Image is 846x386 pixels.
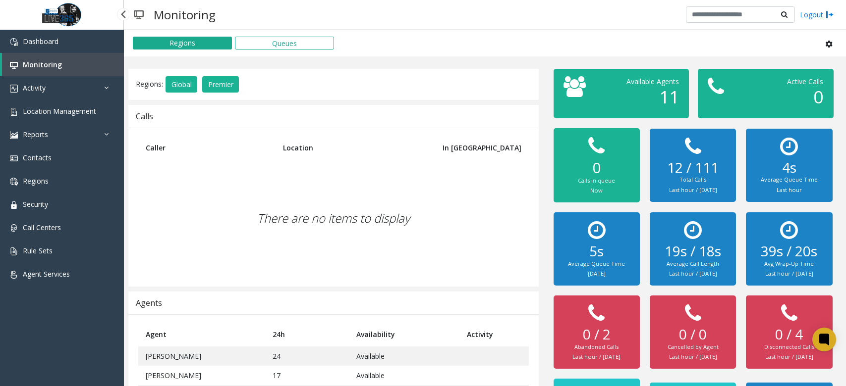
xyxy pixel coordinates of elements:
[572,353,620,360] small: Last hour / [DATE]
[660,343,727,351] div: Cancelled by Agent
[669,353,717,360] small: Last hour / [DATE]
[133,37,232,49] button: Regions
[10,224,18,232] img: 'icon'
[138,322,265,346] th: Agent
[23,246,53,255] span: Rule Sets
[660,176,727,184] div: Total Calls
[23,130,48,139] span: Reports
[626,77,679,86] span: Available Agents
[349,366,459,385] td: Available
[564,243,630,260] h2: 5s
[669,270,717,277] small: Last hour / [DATE]
[138,136,276,160] th: Caller
[459,322,529,346] th: Activity
[660,243,727,260] h2: 19s / 18s
[149,2,221,27] h3: Monitoring
[23,199,48,209] span: Security
[660,159,727,176] h2: 12 / 111
[660,260,727,268] div: Average Call Length
[756,260,823,268] div: Avg Wrap-Up Time
[423,136,528,160] th: In [GEOGRAPHIC_DATA]
[10,271,18,279] img: 'icon'
[10,61,18,69] img: 'icon'
[166,76,197,93] button: Global
[138,346,265,366] td: [PERSON_NAME]
[813,85,823,108] span: 0
[10,154,18,162] img: 'icon'
[138,366,265,385] td: [PERSON_NAME]
[826,9,834,20] img: logout
[23,37,58,46] span: Dashboard
[349,322,459,346] th: Availability
[756,326,823,343] h2: 0 / 4
[10,178,18,186] img: 'icon'
[756,176,823,184] div: Average Queue Time
[590,187,603,194] small: Now
[10,131,18,139] img: 'icon'
[136,79,163,88] span: Regions:
[23,106,96,116] span: Location Management
[777,186,802,193] small: Last hour
[800,9,834,20] a: Logout
[349,346,459,366] td: Available
[765,353,813,360] small: Last hour / [DATE]
[10,201,18,209] img: 'icon'
[10,108,18,116] img: 'icon'
[564,343,630,351] div: Abandoned Calls
[202,76,239,93] button: Premier
[756,159,823,176] h2: 4s
[23,223,61,232] span: Call Centers
[564,159,630,177] h2: 0
[588,270,606,277] small: [DATE]
[2,53,124,76] a: Monitoring
[564,260,630,268] div: Average Queue Time
[756,243,823,260] h2: 39s / 20s
[136,296,162,309] div: Agents
[660,326,727,343] h2: 0 / 0
[276,136,423,160] th: Location
[23,60,62,69] span: Monitoring
[756,343,823,351] div: Disconnected Calls
[265,346,349,366] td: 24
[669,186,717,193] small: Last hour / [DATE]
[23,269,70,279] span: Agent Services
[564,326,630,343] h2: 0 / 2
[659,85,679,108] span: 11
[787,77,823,86] span: Active Calls
[23,176,49,186] span: Regions
[138,160,529,277] div: There are no items to display
[23,153,52,162] span: Contacts
[136,110,153,123] div: Calls
[235,37,334,49] button: Queues
[10,247,18,255] img: 'icon'
[23,83,46,93] span: Activity
[10,38,18,46] img: 'icon'
[134,2,144,27] img: pageIcon
[765,270,813,277] small: Last hour / [DATE]
[265,322,349,346] th: 24h
[10,85,18,93] img: 'icon'
[564,177,630,185] div: Calls in queue
[265,366,349,385] td: 17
